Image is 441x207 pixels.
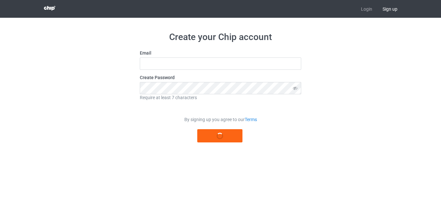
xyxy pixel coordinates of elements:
[140,94,301,101] div: Require at least 7 characters
[197,129,242,142] button: Register
[140,116,301,123] div: By signing up you agree to our
[140,74,301,81] label: Create Password
[140,50,301,56] label: Email
[140,31,301,43] h1: Create your Chip account
[245,117,257,122] a: Terms
[44,6,55,11] img: 3d383065fc803cdd16c62507c020ddf8.png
